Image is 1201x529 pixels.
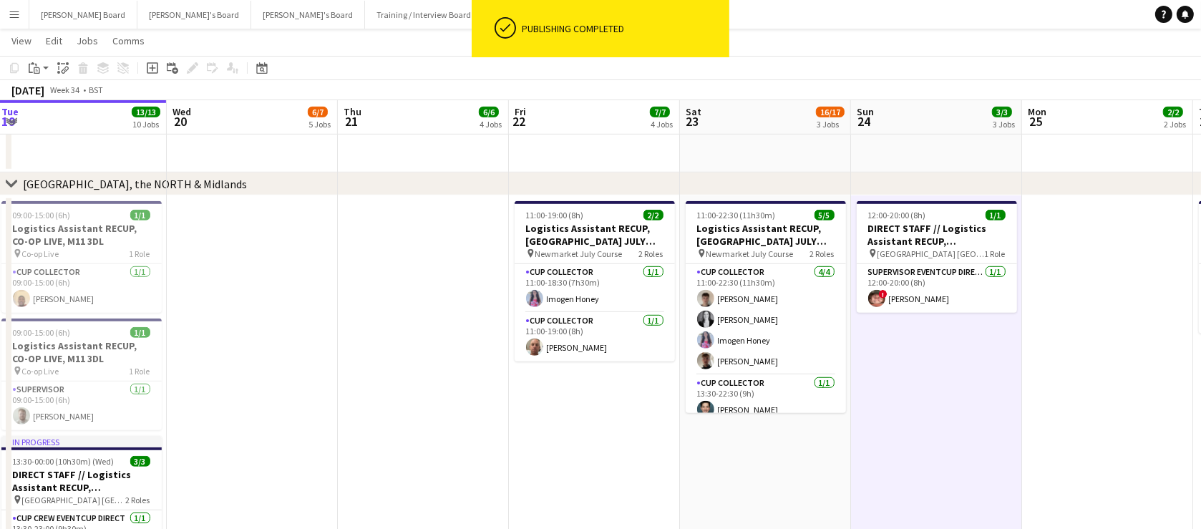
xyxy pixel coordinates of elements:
span: Jobs [77,34,98,47]
span: View [11,34,31,47]
button: Training / Interview Board [365,1,483,29]
span: Comms [112,34,145,47]
span: Edit [46,34,62,47]
a: Edit [40,31,68,50]
button: [PERSON_NAME]'s Board [137,1,251,29]
a: View [6,31,37,50]
span: Week 34 [47,84,83,95]
div: Publishing completed [522,22,724,35]
button: [PERSON_NAME] Board [29,1,137,29]
a: Jobs [71,31,104,50]
button: [PERSON_NAME]'s Board [251,1,365,29]
div: BST [89,84,103,95]
div: [DATE] [11,83,44,97]
div: [GEOGRAPHIC_DATA], the NORTH & Midlands [23,177,247,191]
a: Comms [107,31,150,50]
